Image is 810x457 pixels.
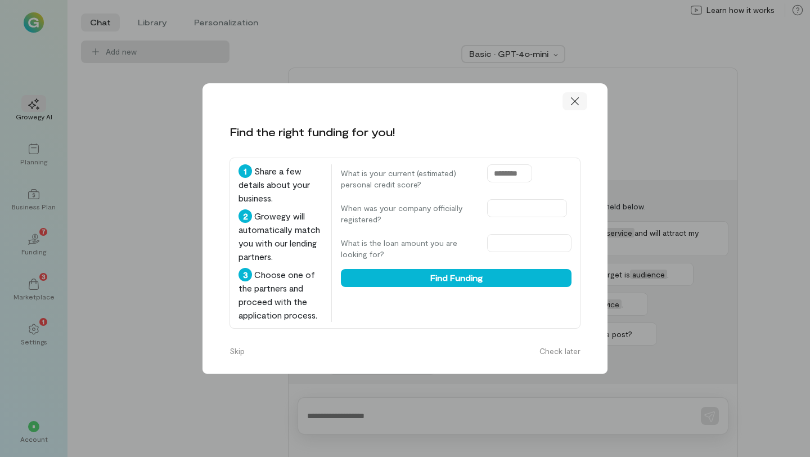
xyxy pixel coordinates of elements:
div: Find the right funding for you! [229,124,395,140]
div: 3 [238,268,252,281]
label: What is the loan amount you are looking for? [341,238,476,260]
div: Share a few details about your business. [238,164,322,205]
div: 2 [238,209,252,223]
div: 1 [238,164,252,178]
button: Skip [223,342,251,360]
button: Check later [533,342,587,360]
label: What is your current (estimated) personal credit score? [341,168,476,190]
div: Growegy will automatically match you with our lending partners. [238,209,322,263]
div: Choose one of the partners and proceed with the application process. [238,268,322,322]
button: Find Funding [341,269,571,287]
label: When was your company officially registered? [341,203,476,225]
